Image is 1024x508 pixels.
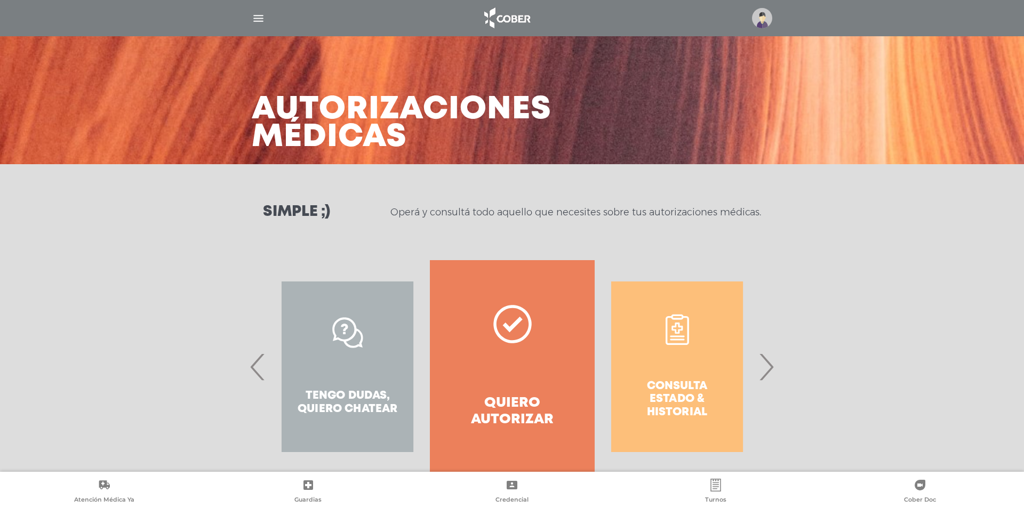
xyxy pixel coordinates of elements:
[705,496,726,505] span: Turnos
[430,260,595,473] a: Quiero autorizar
[818,479,1022,506] a: Cober Doc
[449,395,575,428] h4: Quiero autorizar
[752,8,772,28] img: profile-placeholder.svg
[263,205,330,220] h3: Simple ;)
[294,496,322,505] span: Guardias
[2,479,206,506] a: Atención Médica Ya
[478,5,534,31] img: logo_cober_home-white.png
[756,338,777,396] span: Next
[495,496,529,505] span: Credencial
[252,12,265,25] img: Cober_menu-lines-white.svg
[206,479,410,506] a: Guardias
[614,479,818,506] a: Turnos
[252,96,551,151] h3: Autorizaciones médicas
[410,479,614,506] a: Credencial
[74,496,134,505] span: Atención Médica Ya
[247,338,268,396] span: Previous
[390,206,761,219] p: Operá y consultá todo aquello que necesites sobre tus autorizaciones médicas.
[904,496,936,505] span: Cober Doc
